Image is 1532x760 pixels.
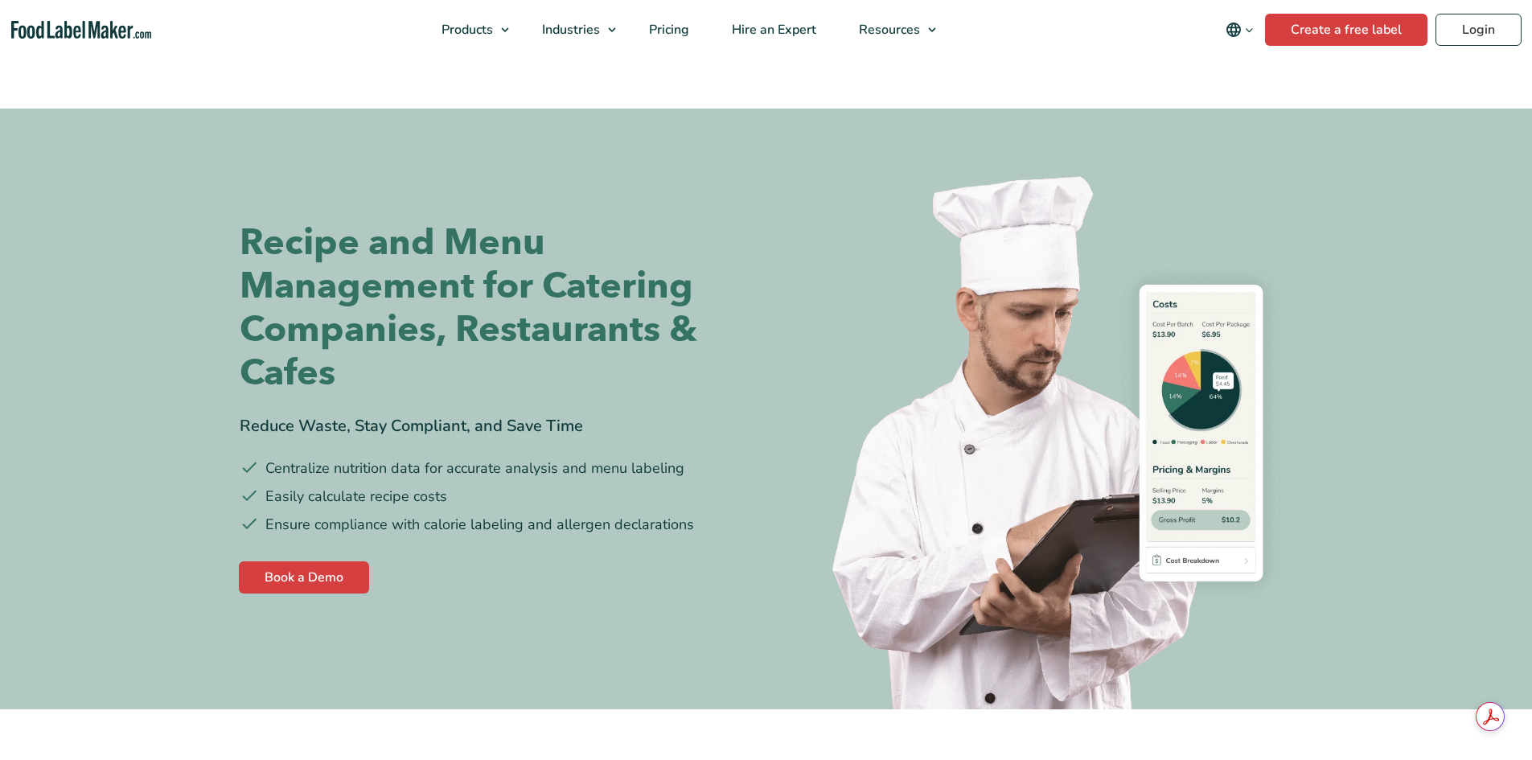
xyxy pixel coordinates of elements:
[1265,14,1427,46] a: Create a free label
[240,514,754,536] li: Ensure compliance with calorie labeling and allergen declarations
[11,21,151,39] a: Food Label Maker homepage
[437,21,495,39] span: Products
[644,21,691,39] span: Pricing
[537,21,602,39] span: Industries
[240,221,754,395] h1: Recipe and Menu Management for Catering Companies, Restaurants & Cafes
[727,21,818,39] span: Hire an Expert
[1214,14,1265,46] button: Change language
[854,21,922,39] span: Resources
[240,414,754,438] div: Reduce Waste, Stay Compliant, and Save Time
[240,486,754,507] li: Easily calculate recipe costs
[239,561,369,594] a: Book a Demo
[1435,14,1522,46] a: Login
[240,458,754,479] li: Centralize nutrition data for accurate analysis and menu labeling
